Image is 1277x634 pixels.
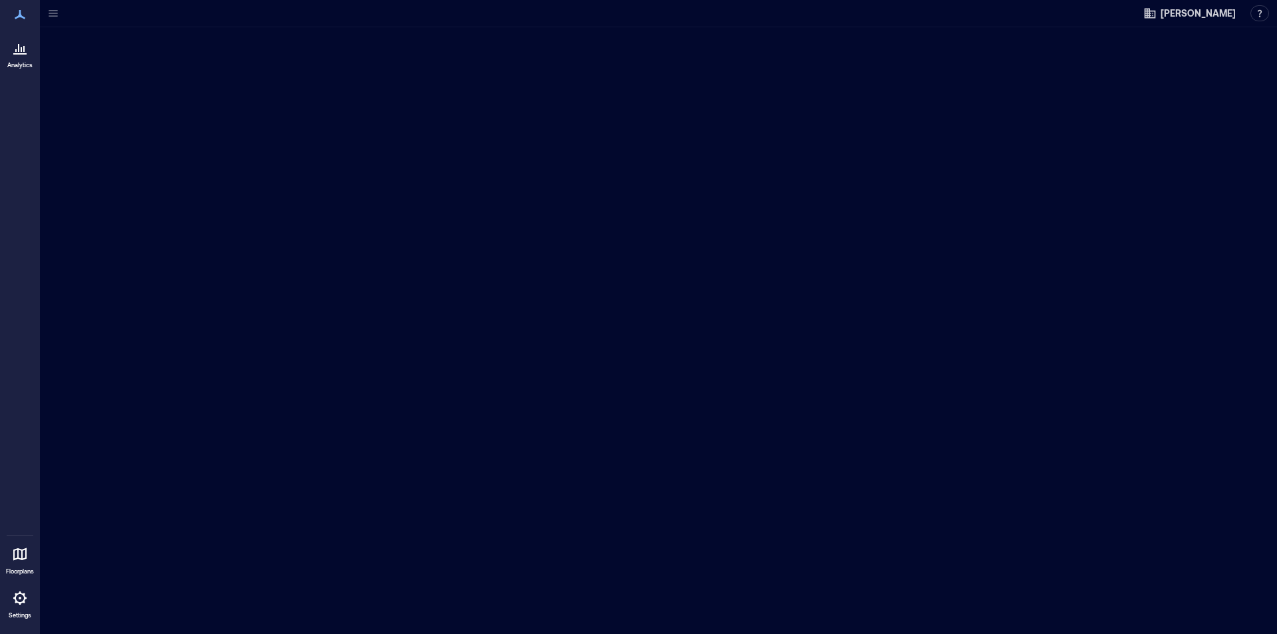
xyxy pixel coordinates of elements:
button: [PERSON_NAME] [1139,3,1240,24]
a: Floorplans [2,538,38,579]
span: [PERSON_NAME] [1161,7,1236,20]
p: Analytics [7,61,33,69]
a: Analytics [3,32,37,73]
p: Settings [9,611,31,619]
a: Settings [4,582,36,623]
p: Floorplans [6,567,34,575]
